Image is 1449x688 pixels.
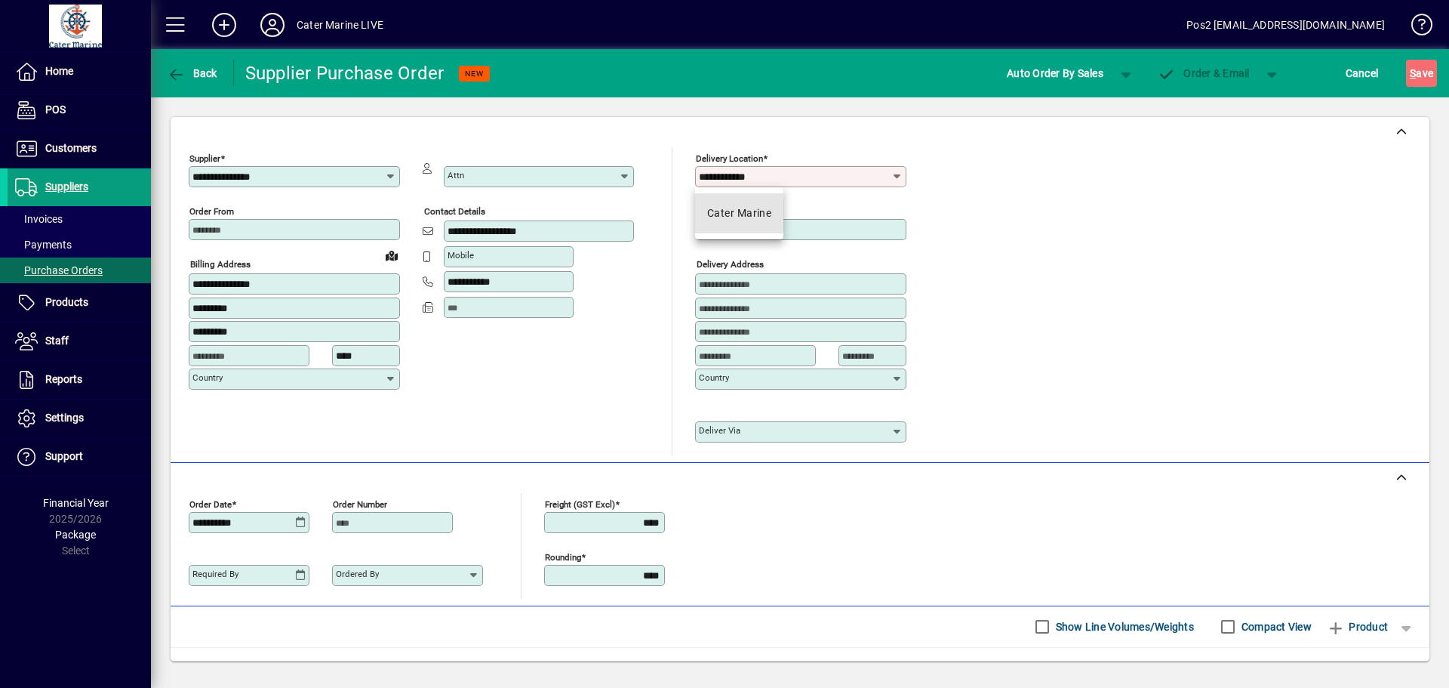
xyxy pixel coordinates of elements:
span: Purchase Orders [15,264,103,276]
span: Products [45,296,88,308]
mat-option: Cater Marine [695,193,783,233]
span: Order & Email [1158,67,1250,79]
span: Suppliers [45,180,88,193]
a: POS [8,91,151,129]
mat-label: Ordered by [336,569,379,579]
button: Cancel [1342,60,1383,87]
span: Invoices [15,213,63,225]
mat-label: Order from [189,206,234,217]
button: Order & Email [1150,60,1257,87]
mat-label: Order number [333,498,387,509]
span: Product [1327,615,1388,639]
mat-label: Country [699,372,729,383]
a: Home [8,53,151,91]
button: Auto Order By Sales [999,60,1111,87]
a: Staff [8,322,151,360]
button: Save [1406,60,1437,87]
span: Payments [15,239,72,251]
mat-label: Delivery Location [696,153,763,164]
mat-label: Order date [189,498,232,509]
label: Show Line Volumes/Weights [1053,619,1194,634]
div: Pos2 [EMAIL_ADDRESS][DOMAIN_NAME] [1186,13,1385,37]
a: Products [8,284,151,322]
a: Payments [8,232,151,258]
a: Purchase Orders [8,258,151,283]
mat-label: Country [192,372,223,383]
mat-label: Mobile [448,250,474,261]
button: Product [1319,613,1395,640]
a: Customers [8,130,151,168]
span: Support [45,450,83,462]
div: Cater Marine LIVE [297,13,383,37]
span: Staff [45,335,69,347]
label: Compact View [1238,619,1312,634]
span: Financial Year [43,497,109,509]
app-page-header-button: Back [151,60,234,87]
span: Cancel [1346,61,1379,85]
button: Add [200,11,248,39]
mat-label: Supplier [189,153,220,164]
button: Back [163,60,221,87]
span: Reports [45,373,82,385]
div: Cater Marine [707,205,771,221]
span: S [1410,67,1416,79]
span: POS [45,103,66,116]
a: View on map [380,243,404,267]
mat-label: Required by [192,569,238,579]
mat-label: Deliver via [699,425,740,436]
mat-error: Required [699,187,894,203]
span: Package [55,529,96,541]
span: Auto Order By Sales [1007,61,1103,85]
span: Customers [45,142,97,154]
span: Settings [45,412,84,424]
mat-label: Attn [448,170,464,180]
span: Back [167,67,217,79]
button: Profile [248,11,297,39]
span: ave [1410,61,1433,85]
span: NEW [465,69,484,79]
a: Reports [8,361,151,399]
mat-label: Rounding [545,551,581,562]
span: Home [45,65,73,77]
a: Support [8,438,151,476]
a: Knowledge Base [1400,3,1430,52]
a: Settings [8,400,151,437]
a: Invoices [8,206,151,232]
div: Supplier Purchase Order [245,61,445,85]
mat-label: Freight (GST excl) [545,498,615,509]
